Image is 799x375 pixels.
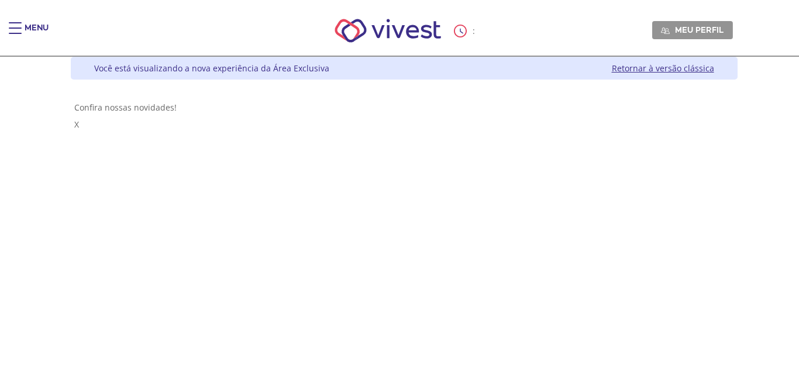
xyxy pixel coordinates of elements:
div: : [454,25,477,37]
div: Vivest [62,57,738,375]
div: Confira nossas novidades! [74,102,734,113]
span: Meu perfil [675,25,724,35]
div: Você está visualizando a nova experiência da Área Exclusiva [94,63,329,74]
div: Menu [25,22,49,46]
span: X [74,119,79,130]
a: Retornar à versão clássica [612,63,714,74]
img: Vivest [322,6,454,56]
img: Meu perfil [661,26,670,35]
a: Meu perfil [652,21,733,39]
